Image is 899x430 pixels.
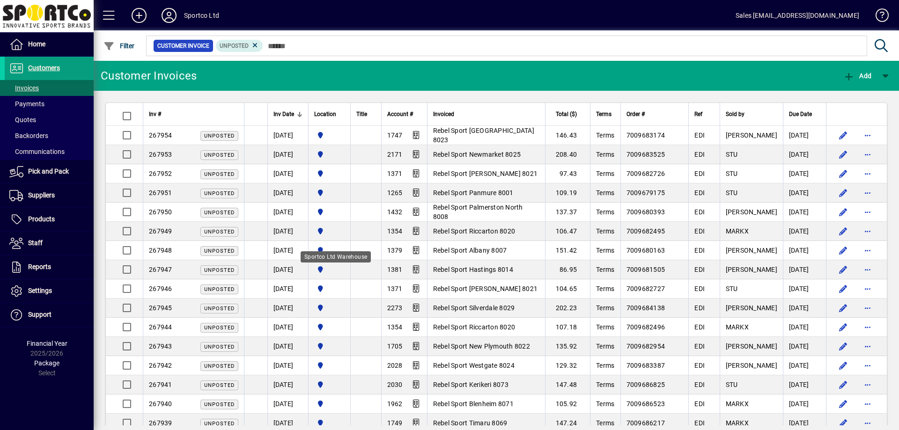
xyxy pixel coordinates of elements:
span: Terms [596,400,614,408]
span: 7009684138 [626,304,665,312]
button: More options [860,185,875,200]
span: Sportco Ltd Warehouse [314,284,345,294]
span: 1749 [387,419,403,427]
span: Sportco Ltd Warehouse [314,399,345,409]
span: Quotes [9,116,36,124]
span: Sportco Ltd Warehouse [314,341,345,351]
td: [DATE] [267,299,308,318]
span: EDI [694,131,705,139]
span: 7009682495 [626,227,665,235]
td: [DATE] [783,337,826,356]
span: Title [356,109,367,119]
span: 7009680393 [626,208,665,216]
button: More options [860,281,875,296]
button: More options [860,243,875,258]
button: Add [124,7,154,24]
span: Sportco Ltd Warehouse [314,379,345,390]
span: Inv Date [273,109,294,119]
span: Suppliers [28,191,55,199]
div: Customer Invoices [101,68,197,83]
td: 146.43 [545,126,590,145]
td: [DATE] [783,299,826,318]
td: [DATE] [783,203,826,222]
span: Rebel Sport Timaru 8069 [433,419,508,427]
td: 86.95 [545,260,590,279]
button: Edit [836,224,851,239]
span: 7009683525 [626,151,665,158]
button: More options [860,339,875,354]
button: More options [860,128,875,143]
span: MARKX [726,227,749,235]
span: Sportco Ltd Warehouse [314,130,345,140]
button: Edit [836,377,851,392]
span: Unposted [220,43,249,49]
span: Due Date [789,109,812,119]
span: 1962 [387,400,403,408]
td: [DATE] [267,203,308,222]
td: [DATE] [783,260,826,279]
span: Terms [596,247,614,254]
div: Due Date [789,109,820,119]
span: 1747 [387,131,403,139]
button: Edit [836,281,851,296]
span: Unposted [204,152,235,158]
span: Terms [596,285,614,292]
span: Package [34,359,59,367]
a: Support [5,303,94,327]
span: Unposted [204,306,235,312]
span: Unposted [204,229,235,235]
span: EDI [694,400,705,408]
span: Sold by [726,109,744,119]
span: Unposted [204,286,235,292]
span: [PERSON_NAME] [726,362,777,369]
span: Sportco Ltd Warehouse [314,418,345,428]
div: Inv Date [273,109,302,119]
span: Terms [596,131,614,139]
span: 267950 [149,208,172,216]
span: 267945 [149,304,172,312]
a: Knowledge Base [869,2,887,32]
button: More options [860,166,875,181]
span: 1432 [387,208,403,216]
span: EDI [694,362,705,369]
span: [PERSON_NAME] [726,304,777,312]
span: 1705 [387,343,403,350]
span: 267952 [149,170,172,177]
span: EDI [694,419,705,427]
span: Sportco Ltd Warehouse [314,264,345,275]
span: EDI [694,323,705,331]
span: MARKX [726,419,749,427]
div: Sportco Ltd Warehouse [301,251,371,262]
td: [DATE] [267,394,308,414]
a: Reports [5,255,94,279]
div: Order # [626,109,683,119]
span: Backorders [9,132,48,139]
td: [DATE] [783,394,826,414]
span: 7009681505 [626,266,665,273]
td: [DATE] [783,164,826,183]
span: Sportco Ltd Warehouse [314,360,345,371]
span: 267946 [149,285,172,292]
div: Title [356,109,376,119]
div: Inv # [149,109,238,119]
button: Edit [836,396,851,411]
button: More options [860,147,875,162]
button: Edit [836,243,851,258]
span: Terms [596,189,614,197]
span: Rebel Sport Panmure 8001 [433,189,514,197]
span: 267951 [149,189,172,197]
span: MARKX [726,400,749,408]
a: Backorders [5,128,94,144]
td: 106.47 [545,222,590,241]
button: Edit [836,262,851,277]
span: Rebel Sport Hastings 8014 [433,266,513,273]
span: MARKX [726,323,749,331]
a: Products [5,208,94,231]
span: Filter [103,42,135,50]
span: 267942 [149,362,172,369]
span: [PERSON_NAME] [726,266,777,273]
span: 7009680163 [626,247,665,254]
span: EDI [694,304,705,312]
button: More options [860,204,875,219]
span: Inv # [149,109,161,119]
